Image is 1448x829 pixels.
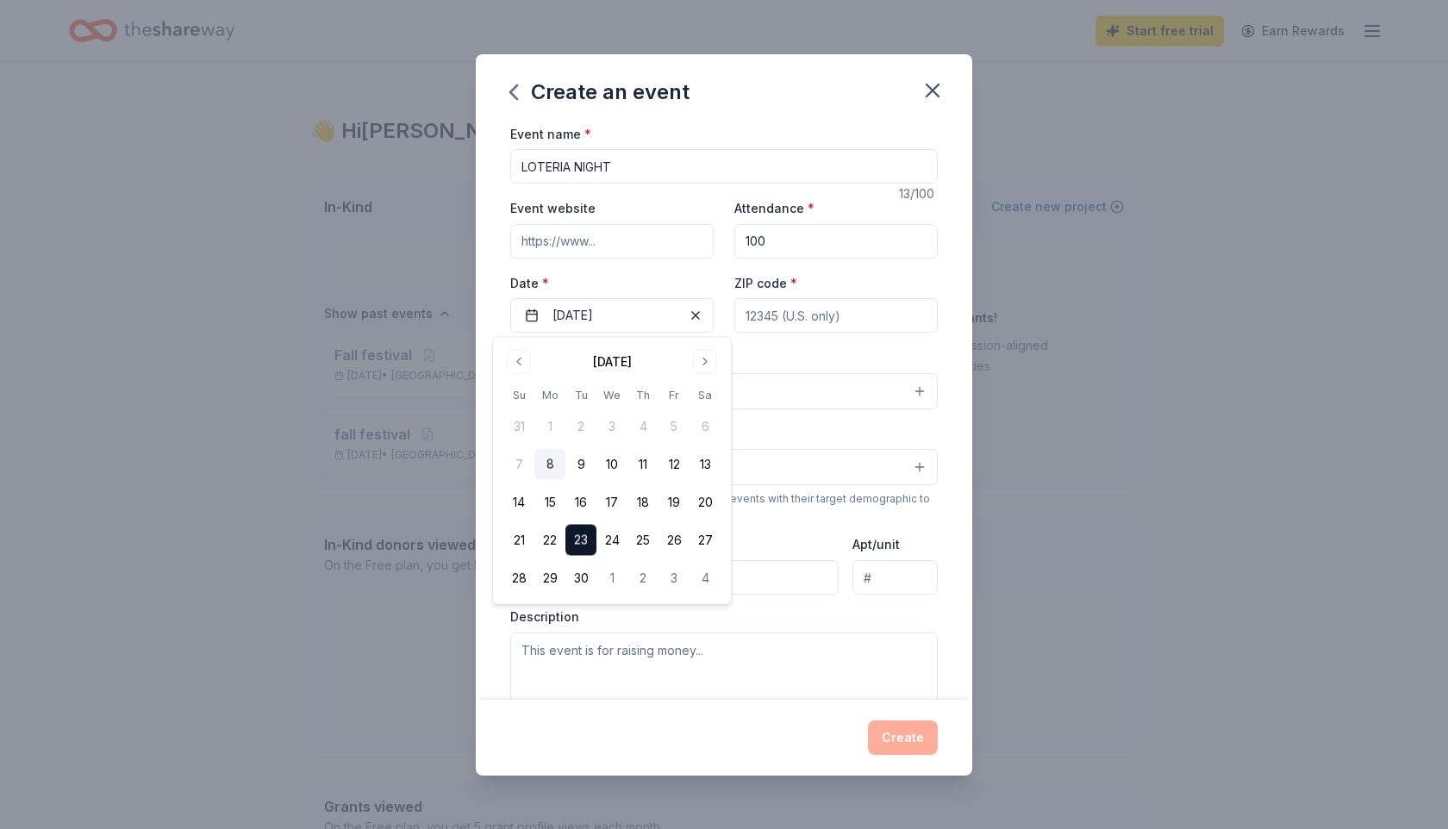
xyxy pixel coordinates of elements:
button: 22 [534,525,565,556]
button: 24 [596,525,627,556]
input: https://www... [510,224,714,259]
input: 20 [734,224,938,259]
label: Event website [510,200,596,217]
div: 13 /100 [899,184,938,204]
th: Thursday [627,386,658,404]
th: Sunday [503,386,534,404]
div: Create an event [510,78,690,106]
button: 17 [596,487,627,518]
button: 19 [658,487,690,518]
th: Saturday [690,386,721,404]
button: 29 [534,563,565,594]
label: Description [510,608,579,626]
label: Attendance [734,200,814,217]
button: 1 [596,563,627,594]
button: 18 [627,487,658,518]
button: 2 [627,563,658,594]
th: Monday [534,386,565,404]
button: 12 [658,449,690,480]
input: 12345 (U.S. only) [734,298,938,333]
input: Spring Fundraiser [510,149,938,184]
th: Wednesday [596,386,627,404]
button: 16 [565,487,596,518]
button: 11 [627,449,658,480]
button: 20 [690,487,721,518]
button: 26 [658,525,690,556]
label: ZIP code [734,275,797,292]
label: Date [510,275,714,292]
button: [DATE] [510,298,714,333]
button: 3 [658,563,690,594]
button: 13 [690,449,721,480]
button: 21 [503,525,534,556]
div: [DATE] [593,352,632,372]
label: Apt/unit [852,536,900,553]
button: 14 [503,487,534,518]
button: 27 [690,525,721,556]
button: 4 [690,563,721,594]
button: 28 [503,563,534,594]
th: Tuesday [565,386,596,404]
button: 30 [565,563,596,594]
th: Friday [658,386,690,404]
button: 15 [534,487,565,518]
input: # [852,560,938,595]
button: 9 [565,449,596,480]
button: Go to next month [693,350,717,374]
button: 8 [534,449,565,480]
button: Go to previous month [507,350,531,374]
label: Event name [510,126,591,143]
button: 25 [627,525,658,556]
button: 10 [596,449,627,480]
button: 23 [565,525,596,556]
